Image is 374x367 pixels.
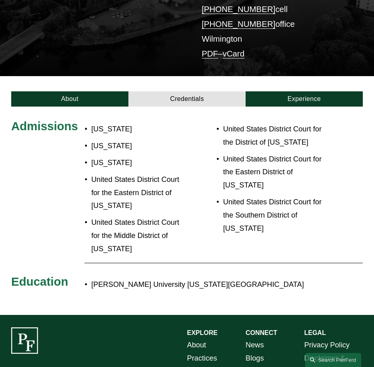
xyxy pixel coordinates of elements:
p: United States District Court for the Middle District of [US_STATE] [91,216,187,256]
p: United States District Court for the Southern District of [US_STATE] [223,196,334,235]
a: Credentials [128,91,246,107]
p: [US_STATE] [91,123,187,136]
a: Blogs [246,352,264,365]
span: Education [11,275,68,288]
p: United States District Court for the Eastern District of [US_STATE] [91,173,187,213]
a: [PHONE_NUMBER] [202,19,275,28]
a: [PHONE_NUMBER] [202,4,275,14]
strong: LEGAL [304,329,326,336]
a: PDF [202,49,218,58]
p: [US_STATE] [91,156,187,169]
span: Admissions [11,119,78,133]
a: vCard [222,49,244,58]
a: About [187,339,206,352]
a: News [246,339,264,352]
p: United States District Court for the Eastern District of [US_STATE] [223,153,334,192]
a: Search this site [305,353,361,367]
p: [PERSON_NAME] University [US_STATE][GEOGRAPHIC_DATA] [91,278,319,291]
a: Practices [187,352,217,365]
strong: CONNECT [246,329,277,336]
strong: EXPLORE [187,329,218,336]
a: Experience [246,91,363,107]
p: [US_STATE] [91,139,187,153]
a: About [11,91,128,107]
p: United States District Court for the District of [US_STATE] [223,123,334,149]
a: Privacy Policy [304,339,349,352]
